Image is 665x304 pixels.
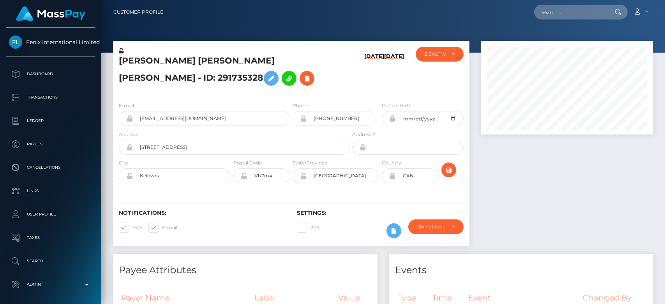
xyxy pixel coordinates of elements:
[119,263,372,277] h4: Payee Attributes
[425,51,445,57] div: DEACTIVE
[6,88,95,107] a: Transactions
[9,35,22,49] img: Fenix International Limited
[395,263,648,277] h4: Events
[382,159,401,166] label: Country
[6,228,95,247] a: Taxes
[9,185,92,197] p: Links
[6,158,95,177] a: Cancellations
[119,210,285,216] h6: Notifications:
[119,223,142,233] label: SMS
[6,275,95,294] a: Admin
[9,115,92,127] p: Ledger
[384,53,404,92] h6: [DATE]
[9,232,92,244] p: Taxes
[6,205,95,224] a: User Profile
[113,4,163,20] a: Customer Profile
[119,102,134,109] label: E-mail
[233,159,262,166] label: Postal Code
[119,131,138,138] label: Address
[6,181,95,201] a: Links
[382,102,412,109] label: Date of Birth
[119,159,128,166] label: City
[364,53,384,92] h6: [DATE]
[293,102,308,109] label: Phone
[416,47,463,62] button: DEACTIVE
[297,210,463,216] h6: Settings:
[9,255,92,267] p: Search
[6,64,95,84] a: Dashboard
[9,138,92,150] p: Payees
[352,131,375,138] label: Address 2
[6,134,95,154] a: Payees
[9,92,92,103] p: Transactions
[9,209,92,220] p: User Profile
[9,279,92,290] p: Admin
[417,224,445,230] div: Do not require
[6,251,95,271] a: Search
[297,223,320,233] label: 2FA
[6,111,95,131] a: Ledger
[6,39,95,46] span: Fenix International Limited
[148,223,177,233] label: E-mail
[16,6,85,21] img: MassPay Logo
[9,68,92,80] p: Dashboard
[408,219,463,234] button: Do not require
[9,162,92,173] p: Cancellations
[534,5,607,19] input: Search...
[119,55,345,90] h5: [PERSON_NAME] [PERSON_NAME] [PERSON_NAME] - ID: 291735328
[293,159,327,166] label: State/Province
